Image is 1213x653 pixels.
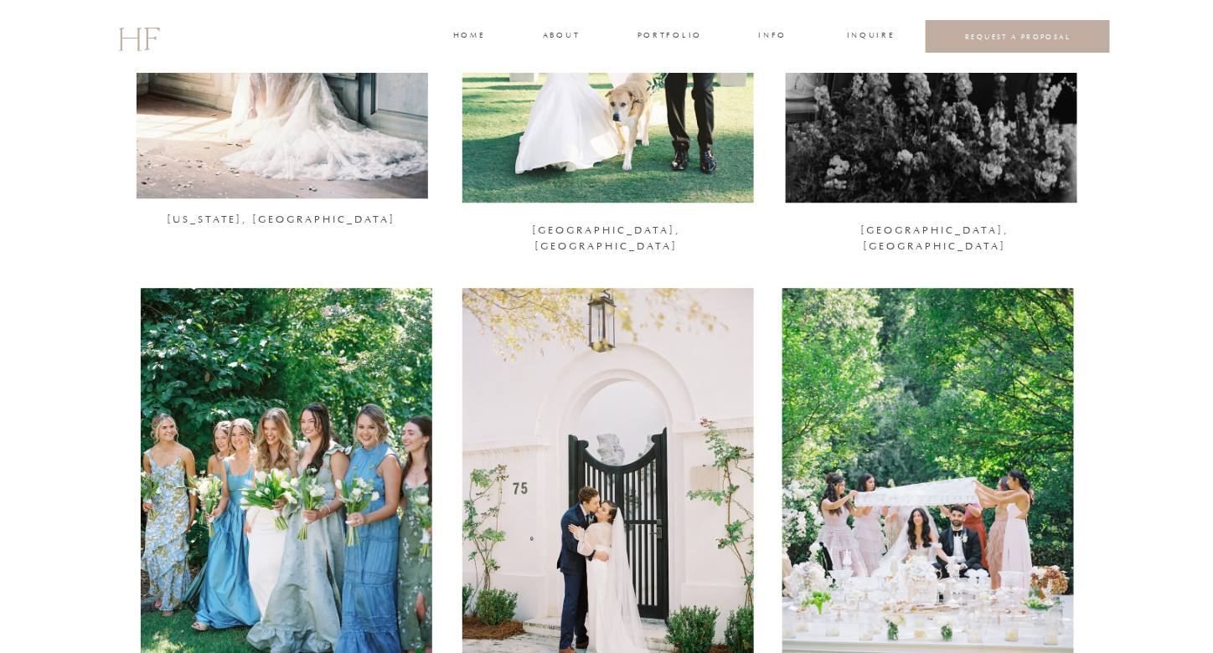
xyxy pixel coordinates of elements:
[757,29,788,44] a: INFO
[847,29,892,44] a: INQUIRE
[453,29,484,44] a: home
[481,223,732,245] a: [GEOGRAPHIC_DATA], [GEOGRAPHIC_DATA]
[637,29,700,44] a: portfolio
[156,212,407,234] a: [US_STATE], [GEOGRAPHIC_DATA]
[939,32,1097,41] a: REQUEST A PROPOSAL
[543,29,578,44] a: about
[117,13,159,61] a: HF
[809,223,1061,245] a: [GEOGRAPHIC_DATA], [GEOGRAPHIC_DATA]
